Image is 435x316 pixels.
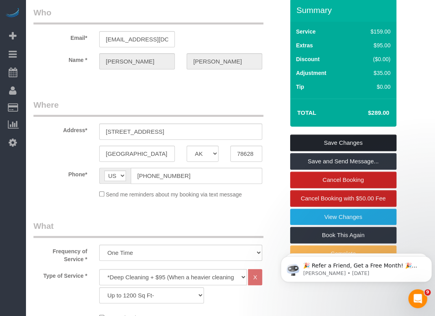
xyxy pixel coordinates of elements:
[131,168,262,184] input: Phone*
[301,195,386,202] span: Cancel Booking with $50.00 Fee
[28,245,93,263] label: Frequency of Service *
[290,190,396,207] a: Cancel Booking with $50.00 Fee
[290,227,396,243] a: Book This Again
[99,53,175,69] input: First Name*
[296,69,326,77] label: Adjustment
[296,41,313,49] label: Extras
[290,172,396,188] a: Cancel Booking
[296,83,304,91] label: Tip
[5,8,20,19] img: Automaid Logo
[99,31,175,47] input: Email*
[354,69,391,77] div: $35.00
[290,153,396,170] a: Save and Send Message...
[354,55,391,63] div: ($0.00)
[26,23,143,92] span: 🎉 Refer a Friend, Get a Free Month! 🎉 Love Automaid? Share the love! When you refer a friend who ...
[106,191,242,198] span: Send me reminders about my booking via text message
[33,220,263,238] legend: What
[278,239,435,295] iframe: Intercom notifications message
[296,28,316,36] label: Service
[354,83,391,91] div: $0.00
[354,28,391,36] div: $159.00
[297,109,317,116] strong: Total
[290,135,396,151] a: Save Changes
[33,7,263,24] legend: Who
[424,289,431,295] span: 9
[28,31,93,42] label: Email*
[33,99,263,117] legend: Where
[296,55,320,63] label: Discount
[99,146,175,162] input: City*
[296,6,392,15] h3: Summary
[344,110,389,116] h4: $289.00
[28,269,93,280] label: Type of Service *
[187,53,262,69] input: Last Name*
[290,209,396,225] a: View Changes
[28,123,93,134] label: Address*
[26,30,144,37] p: Message from Ellie, sent 1d ago
[354,41,391,49] div: $95.00
[230,146,262,162] input: Zip Code*
[28,168,93,178] label: Phone*
[28,53,93,64] label: Name *
[408,289,427,308] iframe: Intercom live chat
